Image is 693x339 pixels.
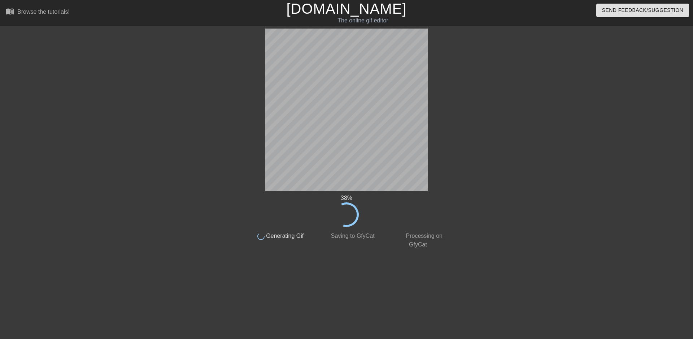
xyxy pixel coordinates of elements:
[329,233,374,239] span: Saving to GfyCat
[245,194,448,202] div: 38 %
[286,1,406,17] a: [DOMAIN_NAME]
[404,233,443,248] span: Processing on GfyCat
[235,16,491,25] div: The online gif editor
[265,233,304,239] span: Generating Gif
[6,7,14,16] span: menu_book
[596,4,689,17] button: Send Feedback/Suggestion
[6,7,70,18] a: Browse the tutorials!
[17,9,70,15] div: Browse the tutorials!
[602,6,683,15] span: Send Feedback/Suggestion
